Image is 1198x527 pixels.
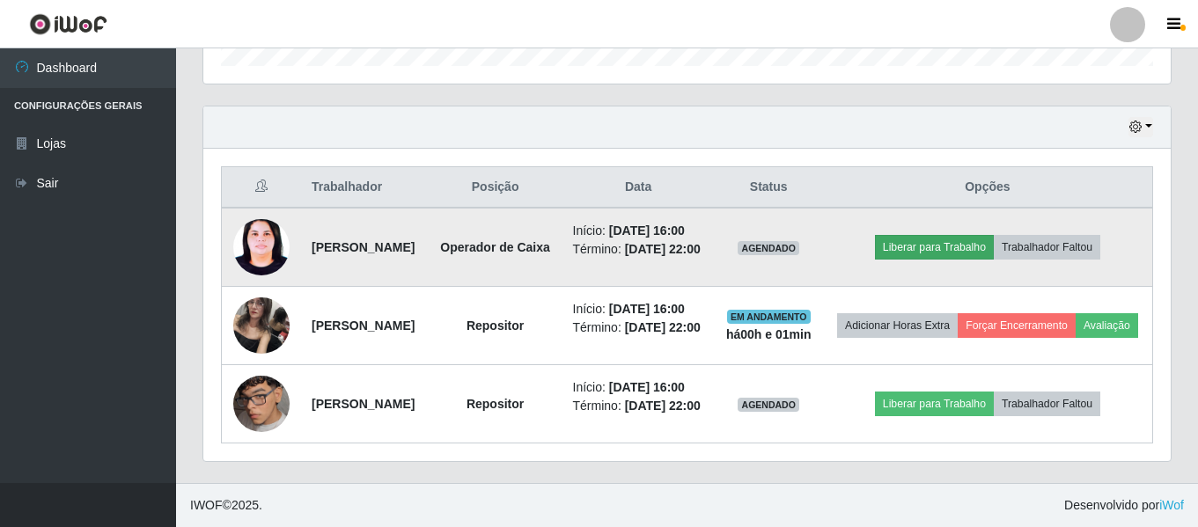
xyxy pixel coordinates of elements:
time: [DATE] 16:00 [609,302,685,316]
img: CoreUI Logo [29,13,107,35]
button: Forçar Encerramento [958,313,1076,338]
li: Início: [573,222,704,240]
img: 1750962994048.jpeg [233,354,290,454]
li: Término: [573,240,704,259]
li: Término: [573,318,704,337]
button: Trabalhador Faltou [994,392,1100,416]
button: Trabalhador Faltou [994,235,1100,260]
span: AGENDADO [738,398,799,412]
time: [DATE] 16:00 [609,223,685,238]
time: [DATE] 16:00 [609,380,685,394]
th: Posição [429,167,562,209]
strong: Repositor [467,318,524,333]
button: Liberar para Trabalho [875,392,994,416]
strong: [PERSON_NAME] [312,240,415,254]
span: © 2025 . [190,496,262,515]
img: 1757276866954.jpeg [233,209,290,285]
button: Adicionar Horas Extra [837,313,958,338]
time: [DATE] 22:00 [625,242,701,256]
li: Início: [573,378,704,397]
strong: [PERSON_NAME] [312,318,415,333]
span: IWOF [190,498,223,512]
th: Opções [823,167,1153,209]
button: Avaliação [1076,313,1138,338]
th: Status [715,167,823,209]
button: Liberar para Trabalho [875,235,994,260]
li: Término: [573,397,704,415]
span: EM ANDAMENTO [727,310,811,324]
li: Início: [573,300,704,318]
img: 1628262185809.jpeg [233,288,290,362]
a: iWof [1159,498,1184,512]
th: Trabalhador [301,167,429,209]
th: Data [562,167,715,209]
span: Desenvolvido por [1064,496,1184,515]
span: AGENDADO [738,241,799,255]
time: [DATE] 22:00 [625,320,701,334]
time: [DATE] 22:00 [625,399,701,413]
strong: Repositor [467,397,524,411]
strong: [PERSON_NAME] [312,397,415,411]
strong: há 00 h e 01 min [726,327,812,341]
strong: Operador de Caixa [440,240,550,254]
